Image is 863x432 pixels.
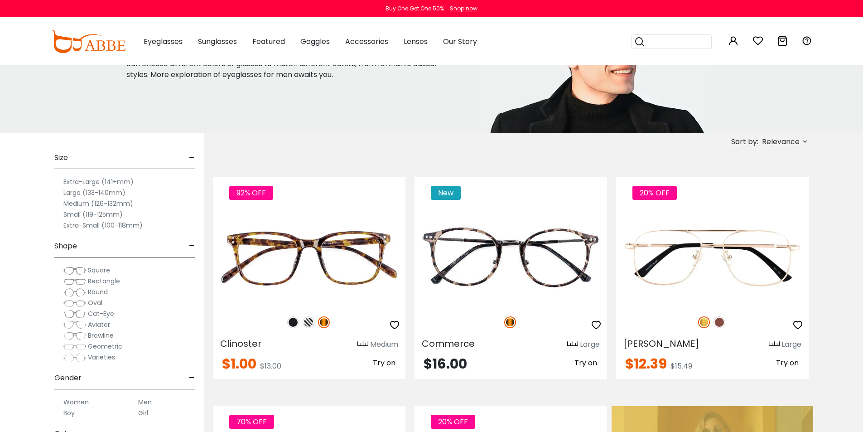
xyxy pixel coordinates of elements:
[443,36,477,47] span: Our Story
[54,147,68,169] span: Size
[450,5,477,13] div: Shop now
[504,316,516,328] img: Tortoise
[445,5,477,12] a: Shop now
[345,36,388,47] span: Accessories
[63,397,89,408] label: Women
[63,266,86,275] img: Square.png
[572,357,600,369] button: Try on
[189,367,195,389] span: -
[88,266,110,275] span: Square
[670,361,692,371] span: $15.49
[229,186,273,200] span: 92% OFF
[287,316,299,328] img: Matte Black
[616,210,809,306] img: Gold Gatewood - Metal ,Adjust Nose Pads
[404,36,428,47] span: Lenses
[63,288,86,297] img: Round.png
[63,209,123,220] label: Small (119-125mm)
[63,331,86,340] img: Browline.png
[773,357,801,369] button: Try on
[714,316,725,328] img: Brown
[198,36,237,47] span: Sunglasses
[63,299,86,308] img: Oval.png
[54,235,77,257] span: Shape
[88,287,108,296] span: Round
[63,320,86,330] img: Aviator.png
[88,298,102,307] span: Oval
[357,341,368,348] img: size ruler
[422,337,475,350] span: Commerce
[370,339,398,350] div: Medium
[88,320,110,329] span: Aviator
[63,408,75,418] label: Boy
[431,415,475,429] span: 20% OFF
[63,198,133,209] label: Medium (126-132mm)
[63,353,86,363] img: Varieties.png
[370,357,398,369] button: Try on
[144,36,183,47] span: Eyeglasses
[229,415,274,429] span: 70% OFF
[88,331,114,340] span: Browline
[63,277,86,286] img: Rectangle.png
[567,341,578,348] img: size ruler
[731,136,758,147] span: Sort by:
[189,147,195,169] span: -
[63,176,134,187] label: Extra-Large (141+mm)
[415,210,607,306] img: Tortoise Commerce - TR ,Adjust Nose Pads
[189,235,195,257] span: -
[220,337,261,350] span: Clinoster
[781,339,801,350] div: Large
[88,277,120,286] span: Rectangle
[625,354,667,374] span: $12.39
[51,30,125,53] img: abbeglasses.com
[580,339,600,350] div: Large
[762,134,800,150] span: Relevance
[318,316,330,328] img: Tortoise
[776,358,799,368] span: Try on
[698,316,710,328] img: Gold
[300,36,330,47] span: Goggles
[88,309,114,318] span: Cat-Eye
[303,316,314,328] img: Pattern
[769,341,780,348] img: size ruler
[260,361,281,371] span: $13.00
[424,354,467,374] span: $16.00
[373,358,395,368] span: Try on
[386,5,444,13] div: Buy One Get One 50%
[88,353,115,362] span: Varieties
[222,354,256,374] span: $1.00
[431,186,461,200] span: New
[54,367,82,389] span: Gender
[63,342,86,351] img: Geometric.png
[138,397,152,408] label: Men
[63,220,143,231] label: Extra-Small (100-118mm)
[138,408,148,418] label: Girl
[623,337,699,350] span: [PERSON_NAME]
[574,358,597,368] span: Try on
[63,310,86,319] img: Cat-Eye.png
[213,210,405,306] img: Tortoise Clinoster - Plastic ,Universal Bridge Fit
[632,186,677,200] span: 20% OFF
[252,36,285,47] span: Featured
[88,342,122,351] span: Geometric
[63,187,125,198] label: Large (133-140mm)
